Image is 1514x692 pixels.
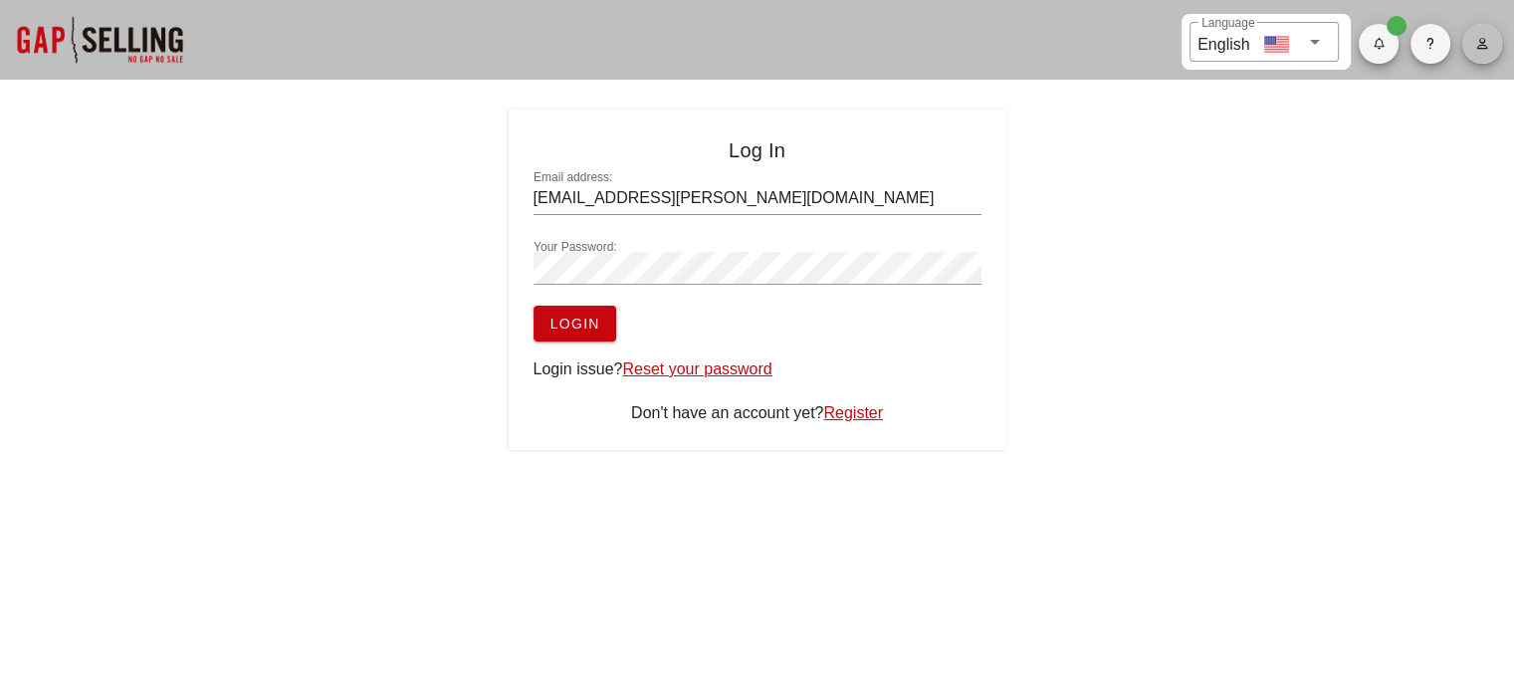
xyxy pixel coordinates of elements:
[549,316,600,332] span: Login
[534,170,612,185] label: Email address:
[823,404,883,421] a: Register
[1190,22,1339,62] div: LanguageEnglish
[534,357,981,381] div: Login issue?
[534,134,981,166] h4: Log In
[1387,16,1406,36] span: Badge
[622,360,771,377] a: Reset your password
[534,306,616,342] button: Login
[534,240,617,255] label: Your Password:
[1201,16,1254,31] label: Language
[534,401,981,425] div: Don't have an account yet?
[1197,28,1249,57] div: English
